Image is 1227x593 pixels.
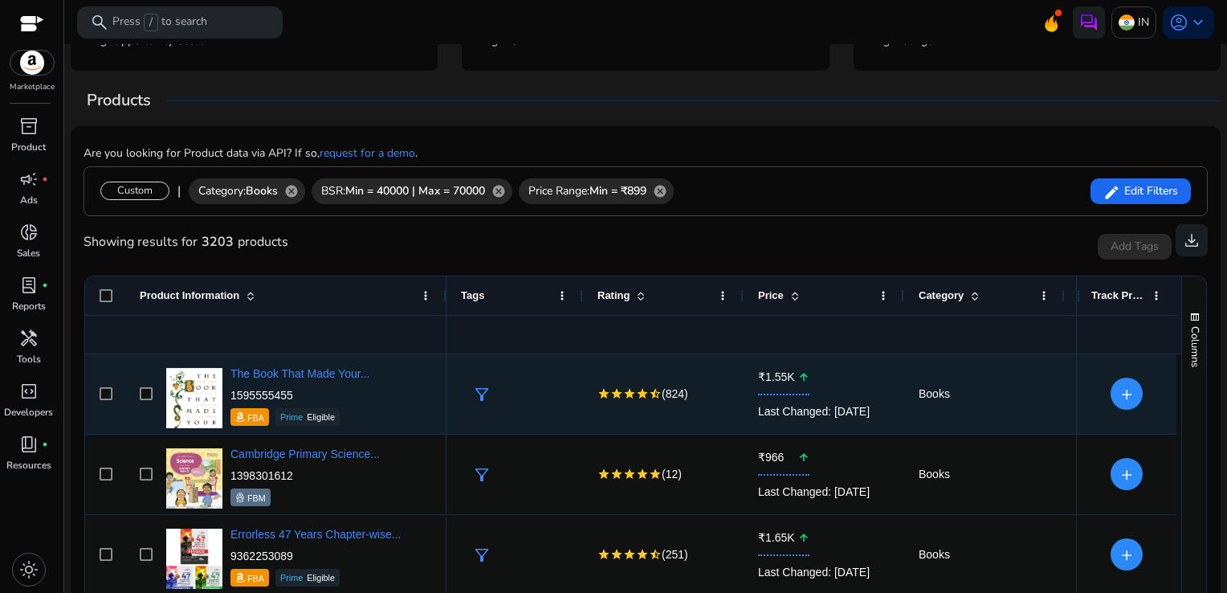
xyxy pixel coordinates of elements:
[758,395,890,428] div: Last Changed: [DATE]
[6,458,51,472] p: Resources
[461,289,484,301] span: Tags
[1176,224,1208,256] button: download
[646,184,674,198] mat-icon: cancel
[198,182,278,199] span: Category:
[1182,231,1201,250] span: download
[758,530,798,546] span: ₹1.65K
[42,441,48,448] span: fiber_manual_record
[636,468,649,481] mat-icon: star
[1111,458,1143,490] button: +
[472,385,491,404] span: filter_alt
[4,405,53,419] p: Developers
[649,468,662,481] mat-icon: star
[280,413,303,422] span: Prime
[1111,538,1143,571] button: +
[1119,14,1135,31] img: in.svg
[112,14,207,31] p: Press to search
[87,91,1221,110] h4: Products
[798,361,809,394] mat-icon: arrow_upward
[662,464,682,484] span: (12)
[798,521,809,554] mat-icon: arrow_upward
[275,408,340,426] div: Eligible
[1120,183,1178,199] span: Edit Filters
[1188,326,1202,367] span: Columns
[528,182,646,199] span: Price Range:
[649,548,662,561] mat-icon: star_half
[17,352,41,366] p: Tools
[246,183,278,198] b: Books
[247,490,266,506] p: FBM
[758,289,784,301] span: Price
[623,387,636,400] mat-icon: star
[19,276,39,295] span: lab_profile
[610,548,623,561] mat-icon: star
[10,81,55,93] p: Marketplace
[1111,378,1143,410] button: +
[597,548,610,561] mat-icon: star
[919,387,950,400] span: Books
[230,448,380,460] a: Cambridge Primary Science...
[19,435,39,454] span: book_4
[177,182,181,201] div: |
[1091,289,1145,301] span: Track Product
[247,410,264,426] p: FBA
[247,571,264,587] p: FBA
[42,282,48,288] span: fiber_manual_record
[144,14,158,31] span: /
[12,299,46,313] p: Reports
[919,468,950,481] span: Books
[321,182,485,199] span: BSR:
[485,184,512,198] mat-icon: cancel
[758,449,798,465] span: ₹966
[345,183,485,198] b: Min = 40000 | Max = 70000
[140,289,239,301] span: Product Information
[798,441,809,474] mat-icon: arrow_upward
[280,574,303,583] span: Prime
[623,468,636,481] mat-icon: star
[90,13,109,32] span: search
[597,289,630,301] span: Rating
[10,51,54,75] img: amazon.svg
[19,329,39,348] span: handyman
[84,145,418,162] p: Are you looking for Product data via API? If so, .
[19,117,39,136] span: inventory_2
[610,468,623,481] mat-icon: star
[758,556,890,589] div: Last Changed: [DATE]
[42,176,48,182] span: fiber_manual_record
[472,465,491,485] span: filter_alt
[19,560,39,579] span: light_mode
[472,546,491,565] span: filter_alt
[919,289,964,301] span: Category
[84,232,288,252] div: Showing results for products
[100,182,169,200] div: Custom
[230,548,401,564] p: 9362253089
[589,183,646,198] b: Min = ₹899
[662,384,688,403] span: (824)
[230,387,369,403] p: 1595555455
[230,528,401,541] a: Errorless 47 Years Chapter-wise...
[1138,8,1149,36] p: IN
[597,468,610,481] mat-icon: star
[19,223,39,242] span: donut_small
[1188,13,1208,32] span: keyboard_arrow_down
[11,140,46,154] p: Product
[230,367,369,380] a: The Book That Made Your...
[649,387,662,400] mat-icon: star_half
[198,232,238,252] b: 3203
[19,382,39,401] span: code_blocks
[320,145,415,161] a: request for a demo
[919,548,950,561] span: Books
[1103,180,1120,205] mat-icon: edit
[230,468,380,484] p: 1398301612
[758,476,890,509] div: Last Changed: [DATE]
[636,548,649,561] mat-icon: star
[275,569,340,587] div: Eligible
[278,184,305,198] mat-icon: cancel
[1090,178,1191,204] button: Edit Filters
[20,193,38,207] p: Ads
[662,545,688,564] span: (251)
[758,369,798,385] span: ₹1.55K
